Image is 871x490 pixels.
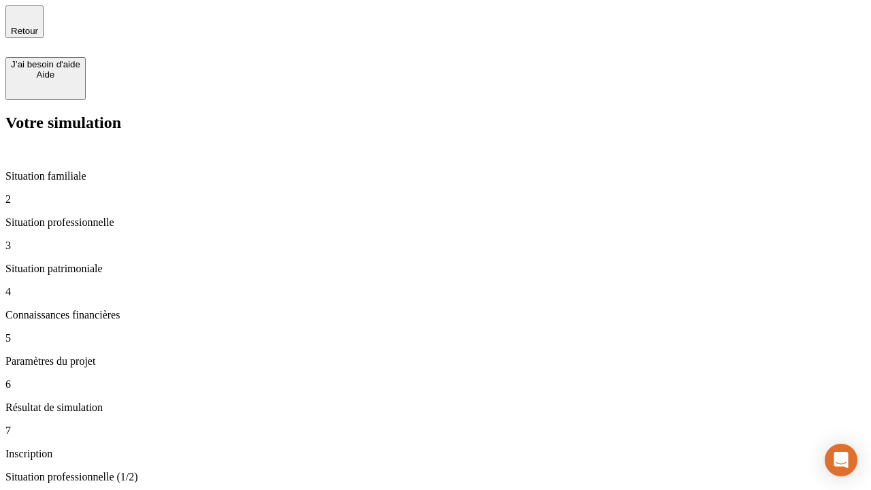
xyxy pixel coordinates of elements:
p: Situation professionnelle (1/2) [5,471,866,483]
p: 5 [5,332,866,344]
div: Aide [11,69,80,80]
div: Open Intercom Messenger [825,444,857,476]
p: 3 [5,240,866,252]
span: Retour [11,26,38,36]
div: J’ai besoin d'aide [11,59,80,69]
p: Inscription [5,448,866,460]
p: 7 [5,425,866,437]
button: J’ai besoin d'aideAide [5,57,86,100]
p: Situation familiale [5,170,866,182]
p: 4 [5,286,866,298]
p: Résultat de simulation [5,402,866,414]
p: 2 [5,193,866,206]
p: Situation patrimoniale [5,263,866,275]
p: 6 [5,378,866,391]
p: Situation professionnelle [5,216,866,229]
p: Connaissances financières [5,309,866,321]
p: Paramètres du projet [5,355,866,367]
h2: Votre simulation [5,114,866,132]
button: Retour [5,5,44,38]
